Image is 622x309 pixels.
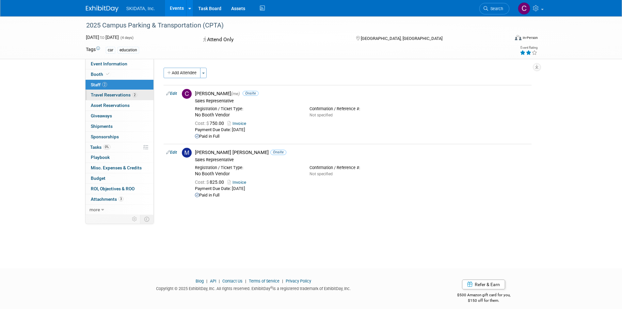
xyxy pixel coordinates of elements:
span: Cost: $ [195,121,210,126]
div: Registration / Ticket Type: [195,106,300,112]
div: Payment Due Date: [DATE] [195,127,529,133]
sup: ® [270,286,273,289]
span: | [205,279,209,283]
a: Edit [166,91,177,96]
a: Attachments3 [86,194,153,204]
span: Onsite [270,150,286,155]
span: | [244,279,248,283]
div: Event Rating [520,46,537,49]
div: Confirmation / Reference #: [310,106,414,112]
span: to [99,35,105,40]
span: Search [488,6,503,11]
div: Confirmation / Reference #: [310,165,414,170]
span: (4 days) [120,36,134,40]
a: Staff2 [86,80,153,90]
div: [PERSON_NAME] [195,91,529,97]
span: Booth [91,72,111,77]
a: Search [479,3,509,14]
a: Terms of Service [249,279,279,283]
img: C.jpg [182,89,192,99]
span: SKIDATA, Inc. [126,6,155,11]
span: Travel Reservations [91,92,137,97]
div: No Booth Vendor [195,171,300,177]
a: Invoice [228,121,249,126]
a: Contact Us [222,279,243,283]
span: | [217,279,221,283]
span: Giveaways [91,113,112,118]
div: Registration / Ticket Type: [195,165,300,170]
span: [DATE] [DATE] [86,35,119,40]
a: Shipments [86,121,153,131]
a: Invoice [228,180,249,185]
div: 2025 Campus Parking & Transportation (CPTA) [84,20,500,31]
span: Not specified [310,172,333,176]
a: Giveaways [86,111,153,121]
span: 2 [132,93,137,97]
span: Staff [91,82,107,87]
button: Add Attendee [164,68,200,78]
a: Edit [166,150,177,155]
a: Sponsorships [86,132,153,142]
span: ROI, Objectives & ROO [91,186,135,191]
span: Cost: $ [195,180,210,185]
span: Sponsorships [91,134,119,139]
img: M.jpg [182,148,192,158]
a: Asset Reservations [86,100,153,111]
div: Paid in Full [195,134,529,139]
span: (me) [231,91,240,96]
a: Blog [196,279,204,283]
div: education [118,47,139,54]
a: more [86,205,153,215]
a: Misc. Expenses & Credits [86,163,153,173]
img: Format-Inperson.png [515,35,521,40]
span: Tasks [90,145,110,150]
a: Booth [86,69,153,79]
td: Tags [86,46,100,54]
span: 750.00 [195,121,227,126]
a: Event Information [86,59,153,69]
a: ROI, Objectives & ROO [86,184,153,194]
div: car [106,47,115,54]
a: Budget [86,173,153,183]
div: $150 off for them. [431,298,536,303]
div: In-Person [522,35,538,40]
div: Sales Representative [195,157,529,163]
img: ExhibitDay [86,6,119,12]
span: more [89,207,100,212]
span: Misc. Expenses & Credits [91,165,142,170]
div: [PERSON_NAME] [PERSON_NAME] [195,149,529,156]
div: Sales Representative [195,98,529,104]
a: Refer & Earn [462,280,505,289]
td: Toggle Event Tabs [140,215,153,223]
span: Not specified [310,113,333,117]
span: Shipments [91,124,113,129]
div: Paid in Full [195,193,529,198]
div: Attend Only [201,34,345,45]
a: Tasks0% [86,142,153,152]
div: No Booth Vendor [195,112,300,118]
div: $500 Amazon gift card for you, [431,288,536,303]
div: Copyright © 2025 ExhibitDay, Inc. All rights reserved. ExhibitDay is a registered trademark of Ex... [86,284,422,292]
span: Onsite [243,91,259,96]
span: [GEOGRAPHIC_DATA], [GEOGRAPHIC_DATA] [361,36,442,41]
span: 825.00 [195,180,227,185]
div: Payment Due Date: [DATE] [195,186,529,192]
a: Privacy Policy [286,279,311,283]
i: Booth reservation complete [106,72,109,76]
a: Travel Reservations2 [86,90,153,100]
span: 3 [119,197,123,201]
span: Attachments [91,197,123,202]
span: 0% [103,145,110,149]
div: Event Format [471,34,538,44]
span: Asset Reservations [91,103,130,108]
span: 2 [102,82,107,87]
a: Playbook [86,152,153,163]
span: Event Information [91,61,127,66]
td: Personalize Event Tab Strip [129,215,140,223]
span: Playbook [91,155,110,160]
span: | [280,279,285,283]
span: Budget [91,176,105,181]
img: Carly Jansen [518,2,530,15]
a: API [210,279,216,283]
